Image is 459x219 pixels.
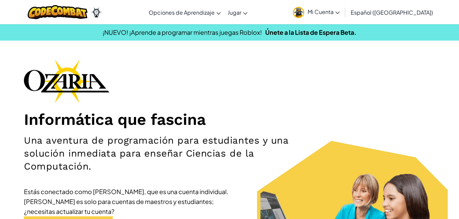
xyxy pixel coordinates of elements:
[24,187,229,216] div: Estás conectado como [PERSON_NAME], que es una cuenta individual. [PERSON_NAME] es solo para cuen...
[224,3,251,21] a: Jugar
[351,9,433,16] span: Español ([GEOGRAPHIC_DATA])
[103,28,262,36] span: ¡NUEVO! ¡Aprende a programar mientras juegas Roblox!
[228,9,241,16] span: Jugar
[24,134,299,173] h2: Una aventura de programación para estudiantes y una solución inmediata para enseñar Ciencias de l...
[145,3,224,21] a: Opciones de Aprendizaje
[24,110,435,129] h1: Informática que fascina
[308,8,340,15] span: Mi Cuenta
[289,1,343,23] a: Mi Cuenta
[265,28,356,36] a: Únete a la Lista de Espera Beta.
[91,7,102,17] img: Ozaria
[28,5,87,19] img: CodeCombat logo
[24,59,109,103] img: Ozaria branding logo
[293,7,304,18] img: avatar
[149,9,215,16] span: Opciones de Aprendizaje
[347,3,436,21] a: Español ([GEOGRAPHIC_DATA])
